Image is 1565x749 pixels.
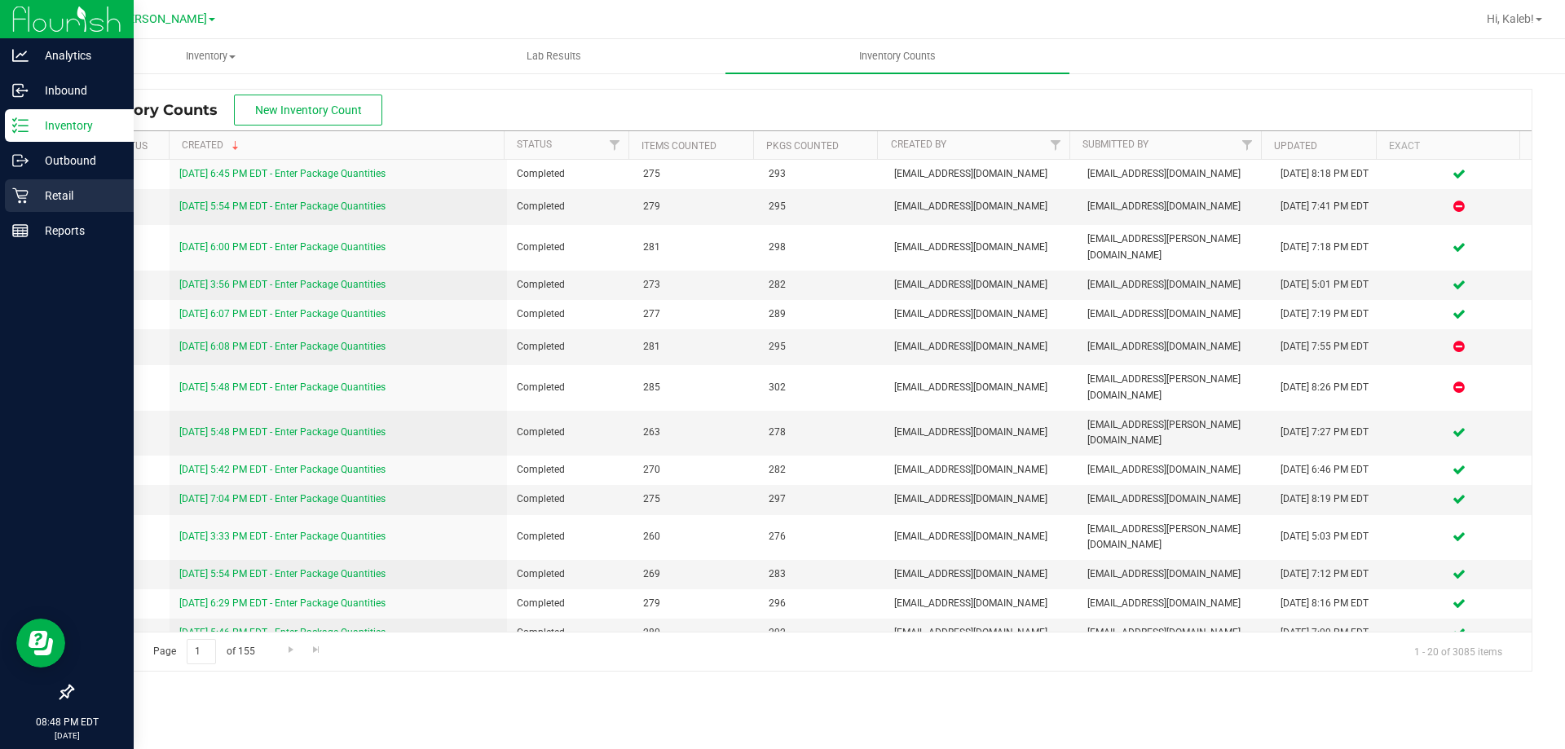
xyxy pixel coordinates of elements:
a: Pkgs Counted [766,140,839,152]
inline-svg: Inventory [12,117,29,134]
div: [DATE] 5:03 PM EDT [1281,529,1377,544]
div: [DATE] 8:19 PM EDT [1281,491,1377,507]
span: 276 [769,529,875,544]
span: 278 [769,425,875,440]
span: 296 [769,596,875,611]
span: Completed [517,277,623,293]
div: [DATE] 7:55 PM EDT [1281,339,1377,355]
div: [DATE] 7:27 PM EDT [1281,425,1377,440]
inline-svg: Inbound [12,82,29,99]
div: [DATE] 8:26 PM EDT [1281,380,1377,395]
span: 263 [643,425,749,440]
p: Inbound [29,81,126,100]
div: [DATE] 7:00 PM EDT [1281,625,1377,641]
a: Go to the last page [305,639,328,661]
span: [EMAIL_ADDRESS][DOMAIN_NAME] [894,166,1068,182]
span: [EMAIL_ADDRESS][DOMAIN_NAME] [1087,462,1261,478]
span: [EMAIL_ADDRESS][DOMAIN_NAME] [1087,166,1261,182]
span: [EMAIL_ADDRESS][DOMAIN_NAME] [894,199,1068,214]
span: Completed [517,596,623,611]
span: 270 [643,462,749,478]
span: 281 [643,240,749,255]
span: [EMAIL_ADDRESS][DOMAIN_NAME] [1087,199,1261,214]
a: [DATE] 5:54 PM EDT - Enter Package Quantities [179,200,386,212]
span: Completed [517,380,623,395]
span: 293 [769,166,875,182]
span: [EMAIL_ADDRESS][DOMAIN_NAME] [1087,306,1261,322]
th: Exact [1376,131,1519,160]
span: [EMAIL_ADDRESS][DOMAIN_NAME] [1087,596,1261,611]
div: [DATE] 7:18 PM EDT [1281,240,1377,255]
span: [PERSON_NAME] [117,12,207,26]
span: Completed [517,529,623,544]
a: [DATE] 5:46 PM EDT - Enter Package Quantities [179,627,386,638]
a: [DATE] 5:42 PM EDT - Enter Package Quantities [179,464,386,475]
span: 295 [769,339,875,355]
button: New Inventory Count [234,95,382,126]
a: Status [517,139,552,150]
a: Created [182,139,242,151]
a: Filter [1233,131,1260,159]
span: [EMAIL_ADDRESS][DOMAIN_NAME] [1087,566,1261,582]
span: [EMAIL_ADDRESS][PERSON_NAME][DOMAIN_NAME] [1087,522,1261,553]
p: 08:48 PM EDT [7,715,126,729]
span: [EMAIL_ADDRESS][DOMAIN_NAME] [1087,491,1261,507]
span: 1 - 20 of 3085 items [1401,639,1515,663]
span: Lab Results [505,49,603,64]
span: Completed [517,462,623,478]
span: [EMAIL_ADDRESS][DOMAIN_NAME] [1087,339,1261,355]
span: [EMAIL_ADDRESS][DOMAIN_NAME] [894,425,1068,440]
span: Completed [517,166,623,182]
a: Inventory Counts [725,39,1069,73]
span: 280 [643,625,749,641]
input: 1 [187,639,216,664]
p: Inventory [29,116,126,135]
a: [DATE] 5:48 PM EDT - Enter Package Quantities [179,381,386,393]
span: 275 [643,166,749,182]
span: 277 [643,306,749,322]
span: 279 [643,199,749,214]
span: 275 [643,491,749,507]
div: [DATE] 5:01 PM EDT [1281,277,1377,293]
span: 298 [769,240,875,255]
span: Page of 155 [139,639,268,664]
a: [DATE] 6:29 PM EDT - Enter Package Quantities [179,597,386,609]
span: Completed [517,240,623,255]
a: Lab Results [382,39,725,73]
a: Go to the next page [279,639,302,661]
a: [DATE] 3:56 PM EDT - Enter Package Quantities [179,279,386,290]
span: 281 [643,339,749,355]
div: [DATE] 8:18 PM EDT [1281,166,1377,182]
a: [DATE] 6:00 PM EDT - Enter Package Quantities [179,241,386,253]
span: [EMAIL_ADDRESS][DOMAIN_NAME] [894,566,1068,582]
span: 302 [769,380,875,395]
span: [EMAIL_ADDRESS][PERSON_NAME][DOMAIN_NAME] [1087,417,1261,448]
a: Items Counted [641,140,716,152]
span: [EMAIL_ADDRESS][DOMAIN_NAME] [894,529,1068,544]
a: [DATE] 6:07 PM EDT - Enter Package Quantities [179,308,386,319]
span: [EMAIL_ADDRESS][DOMAIN_NAME] [1087,625,1261,641]
a: Filter [1042,131,1069,159]
span: [EMAIL_ADDRESS][DOMAIN_NAME] [894,491,1068,507]
a: [DATE] 6:45 PM EDT - Enter Package Quantities [179,168,386,179]
span: [EMAIL_ADDRESS][DOMAIN_NAME] [894,462,1068,478]
div: [DATE] 7:41 PM EDT [1281,199,1377,214]
span: 289 [769,306,875,322]
span: Inventory Counts [85,101,234,119]
a: Created By [891,139,946,150]
a: [DATE] 5:48 PM EDT - Enter Package Quantities [179,426,386,438]
span: 273 [643,277,749,293]
span: [EMAIL_ADDRESS][DOMAIN_NAME] [894,339,1068,355]
span: [EMAIL_ADDRESS][DOMAIN_NAME] [894,625,1068,641]
p: [DATE] [7,729,126,742]
inline-svg: Analytics [12,47,29,64]
span: Completed [517,339,623,355]
span: [EMAIL_ADDRESS][DOMAIN_NAME] [894,240,1068,255]
span: [EMAIL_ADDRESS][PERSON_NAME][DOMAIN_NAME] [1087,372,1261,403]
inline-svg: Outbound [12,152,29,169]
span: Completed [517,491,623,507]
div: [DATE] 6:46 PM EDT [1281,462,1377,478]
span: [EMAIL_ADDRESS][DOMAIN_NAME] [1087,277,1261,293]
span: 285 [643,380,749,395]
span: 279 [643,596,749,611]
